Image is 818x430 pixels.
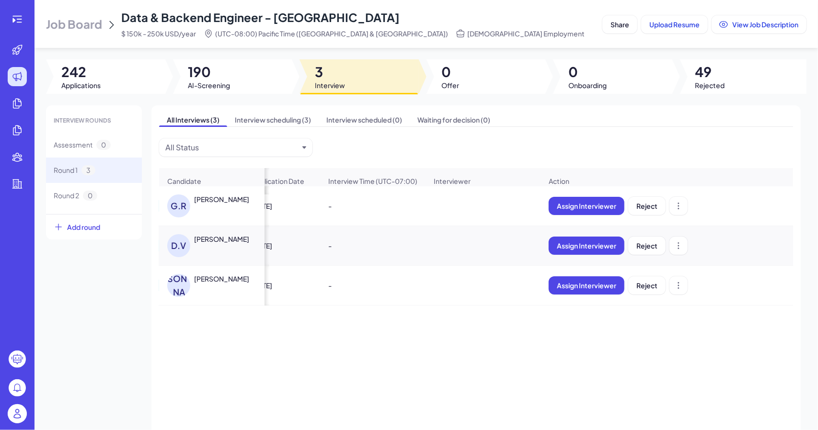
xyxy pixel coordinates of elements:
div: INTERVIEW ROUNDS [46,109,142,132]
span: Assign Interviewer [557,202,616,210]
span: Share [611,20,629,29]
button: Reject [628,276,666,294]
span: Reject [636,241,657,250]
span: 0 [83,191,97,201]
span: 242 [61,63,101,80]
span: Rejected [695,80,725,90]
div: Darshan Vekaria [194,234,249,244]
div: - [321,232,425,259]
span: View Job Description [732,20,798,29]
span: 190 [188,63,230,80]
span: Job Board [46,16,102,32]
div: D.V [167,234,190,257]
img: user_logo.png [8,404,27,423]
span: Assign Interviewer [557,281,616,290]
span: Interviewer [434,176,471,186]
div: [PERSON_NAME] [167,274,190,297]
span: 3 [315,63,345,80]
div: [DATE] [244,192,320,219]
div: - [321,272,425,299]
span: 0 [96,140,111,150]
button: Upload Resume [641,15,708,34]
button: All Status [165,142,299,153]
span: Round 1 [54,165,78,175]
span: Reject [636,202,657,210]
span: Applications [61,80,101,90]
span: Interview Time (UTC-07:00) [328,176,417,186]
span: Add round [67,222,100,232]
span: 3 [81,165,95,175]
span: Data & Backend Engineer - [GEOGRAPHIC_DATA] [121,10,400,24]
span: Upload Resume [649,20,700,29]
button: Reject [628,237,666,255]
span: 0 [568,63,607,80]
div: Garren Riechel [194,194,249,204]
span: Onboarding [568,80,607,90]
span: Offer [442,80,460,90]
span: Reject [636,281,657,290]
div: All Status [165,142,199,153]
span: Assign Interviewer [557,241,616,250]
span: 49 [695,63,725,80]
span: (UTC-08:00) Pacific Time ([GEOGRAPHIC_DATA] & [GEOGRAPHIC_DATA]) [215,29,448,38]
button: Reject [628,197,666,215]
span: Round 2 [54,191,79,201]
span: AI-Screening [188,80,230,90]
span: Waiting for decision (0) [410,113,498,126]
div: G.R [167,194,190,217]
div: [DATE] [244,232,320,259]
div: [DATE] [244,272,320,299]
button: View Job Description [712,15,806,34]
span: Action [549,176,569,186]
div: Jingfeng Liu [194,274,249,283]
span: [DEMOGRAPHIC_DATA] Employment [467,29,585,38]
span: $ 150k - 250k USD/year [121,29,196,38]
button: Add round [46,214,142,239]
button: Assign Interviewer [549,276,624,294]
button: Share [602,15,637,34]
span: Interview scheduled (0) [319,113,410,126]
span: Application Date [252,176,304,186]
button: Assign Interviewer [549,197,624,215]
span: All Interviews (3) [159,113,227,126]
span: Candidate [167,176,201,186]
button: Assign Interviewer [549,237,624,255]
span: Assessment [54,140,92,150]
span: Interview scheduling (3) [227,113,319,126]
span: 0 [442,63,460,80]
span: Interview [315,80,345,90]
div: - [321,192,425,219]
